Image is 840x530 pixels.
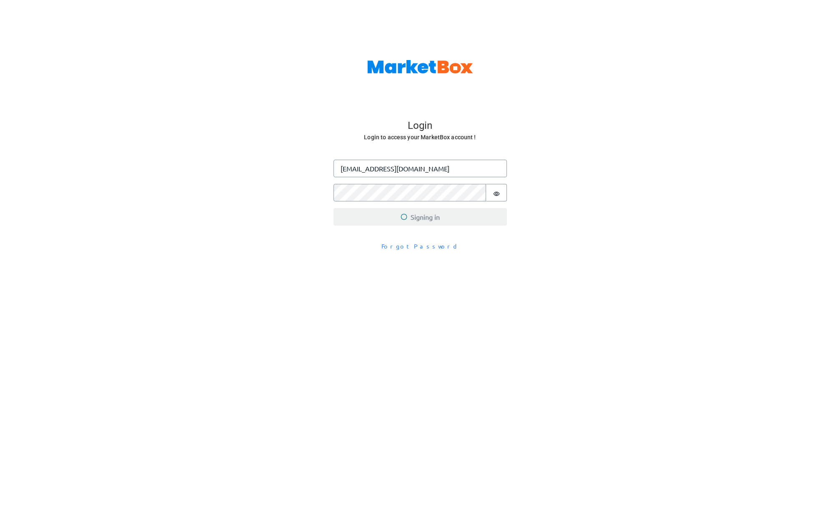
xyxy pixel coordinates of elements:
[401,212,440,222] span: Signing in
[486,184,507,201] button: Show password
[333,208,507,226] button: Signing in
[376,239,464,254] button: Forgot Password
[334,120,506,132] h4: Login
[367,60,473,73] img: MarketBox logo
[333,160,507,177] input: Enter your email
[334,132,506,143] h6: Login to access your MarketBox account !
